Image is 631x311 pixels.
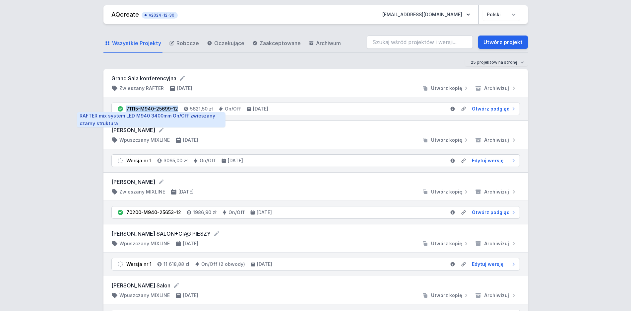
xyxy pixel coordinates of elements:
button: Edytuj nazwę projektu [179,75,186,82]
button: Edytuj nazwę projektu [158,127,164,133]
a: Robocze [168,34,200,53]
button: Utwórz kopię [419,292,472,299]
button: Utwórz kopię [419,189,472,195]
button: Utwórz kopię [419,137,472,143]
button: Edytuj nazwę projektu [213,230,220,237]
a: Utwórz projekt [478,36,528,49]
h4: [DATE] [178,189,194,195]
h4: [DATE] [257,209,272,216]
a: Zaakceptowane [251,34,302,53]
h4: On/Off [225,106,241,112]
h4: Zwieszany MIXLINE [119,189,165,195]
h4: On/Off [200,157,216,164]
form: [PERSON_NAME] [111,178,520,186]
span: Otwórz podgląd [472,209,510,216]
span: Archiwizuj [484,137,509,143]
button: [EMAIL_ADDRESS][DOMAIN_NAME] [377,9,475,21]
div: Wersja nr 1 [126,157,152,164]
h4: 3065,00 zł [163,157,188,164]
form: Grand Sala konferencyjna [111,74,520,82]
h4: [DATE] [183,240,198,247]
h4: [DATE] [257,261,272,268]
form: [PERSON_NAME] SALON+CIĄG PIESZY [111,230,520,238]
a: Archiwum [307,34,342,53]
button: v2024-12-30 [142,11,178,19]
span: Utwórz kopię [431,292,462,299]
h4: [DATE] [228,157,243,164]
button: Edytuj nazwę projektu [158,179,164,185]
h4: On/Off [228,209,245,216]
h4: Wpuszczany MIXLINE [119,137,170,143]
div: 71115-M940-25699-12 [126,106,178,112]
a: Edytuj wersję [469,157,517,164]
div: Wersja nr 1 [126,261,152,268]
button: Utwórz kopię [419,85,472,92]
div: 70200-M940-25653-12 [126,209,181,216]
a: Otwórz podgląd [469,106,517,112]
span: Utwórz kopię [431,85,462,92]
form: [PERSON_NAME] [111,126,520,134]
h4: [DATE] [183,137,198,143]
span: Oczekujące [214,39,244,47]
span: Utwórz kopię [431,240,462,247]
div: RAFTER mix system LED M940 3400mm On/Off zwieszany czarny struktura [77,112,225,127]
span: Archiwizuj [484,292,509,299]
span: Edytuj wersję [472,157,504,164]
input: Szukaj wśród projektów i wersji... [367,36,473,49]
button: Archiwizuj [472,85,520,92]
button: Archiwizuj [472,292,520,299]
span: Archiwizuj [484,189,509,195]
span: Zaakceptowane [260,39,301,47]
h4: 5621,50 zł [190,106,213,112]
a: Edytuj wersję [469,261,517,268]
span: Utwórz kopię [431,189,462,195]
button: Archiwizuj [472,189,520,195]
button: Edytuj nazwę projektu [173,282,180,289]
span: Archiwum [316,39,341,47]
span: Archiwizuj [484,240,509,247]
a: Wszystkie Projekty [103,34,162,53]
span: Archiwizuj [484,85,509,92]
select: Wybierz język [483,9,520,21]
h4: Wpuszczany MIXLINE [119,292,170,299]
img: draft.svg [117,261,124,268]
h4: [DATE] [183,292,198,299]
a: Otwórz podgląd [469,209,517,216]
span: Wszystkie Projekty [112,39,161,47]
img: draft.svg [117,157,124,164]
span: Utwórz kopię [431,137,462,143]
h4: [DATE] [177,85,192,92]
a: AQcreate [111,11,139,18]
button: Archiwizuj [472,137,520,143]
form: [PERSON_NAME] Salon [111,281,520,289]
span: Otwórz podgląd [472,106,510,112]
button: Utwórz kopię [419,240,472,247]
h4: 11 618,88 zł [163,261,189,268]
h4: Wpuszczany MIXLINE [119,240,170,247]
a: Oczekujące [206,34,246,53]
h4: [DATE] [253,106,268,112]
span: Edytuj wersję [472,261,504,268]
span: v2024-12-30 [145,13,174,18]
button: Archiwizuj [472,240,520,247]
span: Robocze [176,39,199,47]
h4: 1986,90 zł [193,209,217,216]
h4: On/Off (2 obwody) [201,261,245,268]
h4: Zwieszany RAFTER [119,85,164,92]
